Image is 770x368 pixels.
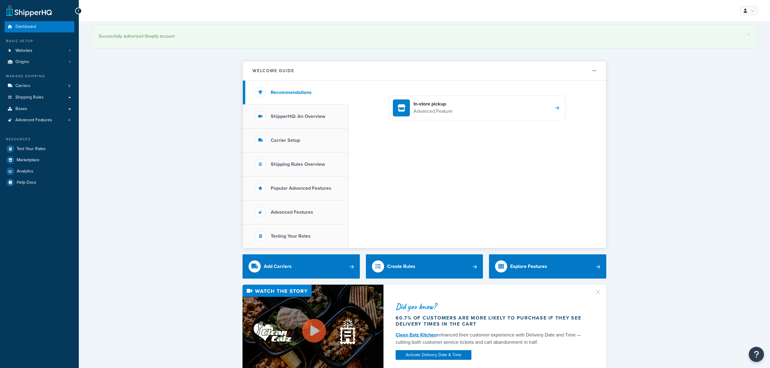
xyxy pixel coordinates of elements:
a: Clean Eatz Kitchen [396,331,437,338]
a: Create Rules [366,254,483,279]
a: Activate Delivery Date & Time [396,350,471,360]
a: Help Docs [5,177,74,188]
span: 4 [68,118,70,123]
a: Boxes [5,103,74,115]
div: Add Carriers [264,262,292,271]
button: Open Resource Center [749,347,764,362]
h4: In-store pickup [413,101,453,107]
h3: Recommendations [271,90,312,95]
li: Carriers [5,80,74,92]
a: Marketplace [5,155,74,166]
a: Explore Features [489,254,606,279]
h3: Shipping Rules Overview [271,162,325,167]
a: Dashboard [5,21,74,32]
a: Advanced Features4 [5,115,74,126]
a: Test Your Rates [5,143,74,154]
a: Add Carriers [243,254,360,279]
p: Advanced Feature [413,107,453,115]
button: Welcome Guide [243,61,606,81]
span: Boxes [15,106,27,112]
span: Origins [15,59,29,65]
div: enhanced their customer experience with Delivery Date and Time — cutting both customer service ti... [396,331,587,346]
h3: ShipperHQ: An Overview [271,114,325,119]
a: × [748,32,750,37]
h3: Popular Advanced Features [271,186,331,191]
span: Help Docs [17,180,36,185]
div: Manage Shipping [5,74,74,79]
li: Advanced Features [5,115,74,126]
span: 8 [68,83,70,89]
span: Dashboard [15,24,36,29]
a: Shipping Rules [5,92,74,103]
div: 60.7% of customers are more likely to purchase if they see delivery times in the cart [396,315,587,327]
div: Resources [5,137,74,142]
h3: Carrier Setup [271,138,300,143]
div: Did you know? [396,302,587,311]
h3: Advanced Features [271,209,313,215]
a: Carriers8 [5,80,74,92]
span: Test Your Rates [17,146,46,152]
span: Websites [15,48,32,53]
span: Carriers [15,83,30,89]
span: Advanced Features [15,118,52,123]
span: 1 [69,48,70,53]
span: Marketplace [17,158,39,163]
a: Origins1 [5,56,74,68]
a: Websites1 [5,45,74,56]
li: Websites [5,45,74,56]
div: Successfully authorized Shopify account [99,32,750,41]
a: Analytics [5,166,74,177]
span: Shipping Rules [15,95,44,100]
div: Create Rules [387,262,415,271]
span: 1 [69,59,70,65]
span: Analytics [17,169,33,174]
h3: Testing Your Rates [271,233,311,239]
div: Basic Setup [5,38,74,44]
h2: Welcome Guide [253,69,294,73]
li: Origins [5,56,74,68]
div: Explore Features [510,262,547,271]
